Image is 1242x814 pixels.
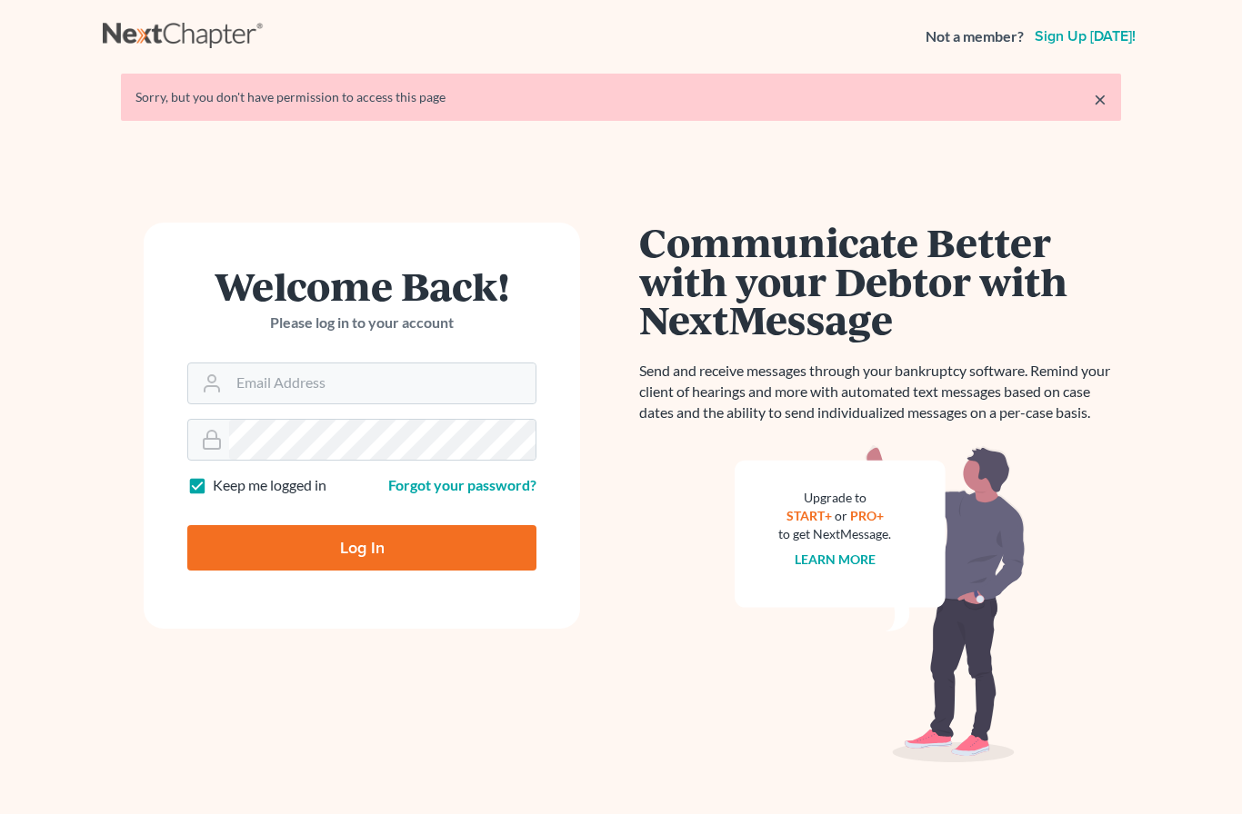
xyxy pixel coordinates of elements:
input: Email Address [229,363,536,403]
strong: Not a member? [926,26,1024,47]
span: or [835,508,847,523]
a: Learn more [795,551,876,567]
a: PRO+ [850,508,884,523]
p: Send and receive messages through your bankruptcy software. Remind your client of hearings and mo... [639,361,1121,423]
img: nextmessage_bg-59042aed3d76b12b5cd301f8e5b87938c9018125f34e5fa2b7a6b67550977c72.svg [735,445,1026,763]
a: START+ [786,508,832,523]
div: to get NextMessage. [778,525,891,543]
a: × [1094,88,1107,110]
label: Keep me logged in [213,475,326,496]
h1: Communicate Better with your Debtor with NextMessage [639,223,1121,339]
a: Forgot your password? [388,476,536,493]
input: Log In [187,525,536,571]
div: Sorry, but you don't have permission to access this page [135,88,1107,106]
div: Upgrade to [778,489,891,507]
h1: Welcome Back! [187,266,536,305]
a: Sign up [DATE]! [1031,29,1139,44]
p: Please log in to your account [187,313,536,333]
